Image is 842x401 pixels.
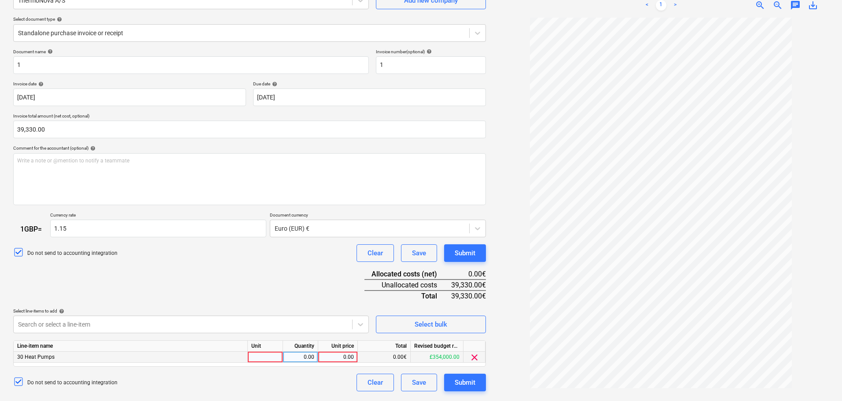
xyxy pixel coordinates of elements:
[13,56,369,74] input: Document name
[253,81,486,87] div: Due date
[13,308,369,314] div: Select line-items to add
[451,291,486,301] div: 39,330.00€
[50,212,266,220] p: Currency rate
[415,319,447,330] div: Select bulk
[364,280,451,291] div: Unallocated costs
[376,49,486,55] div: Invoice number (optional)
[368,377,383,388] div: Clear
[270,81,277,87] span: help
[444,244,486,262] button: Submit
[13,121,486,138] input: Invoice total amount (net cost, optional)
[376,316,486,333] button: Select bulk
[412,247,426,259] div: Save
[425,49,432,54] span: help
[17,354,55,360] span: 30 Heat Pumps
[411,352,463,363] div: £354,000.00
[322,352,354,363] div: 0.00
[55,17,62,22] span: help
[412,377,426,388] div: Save
[46,49,53,54] span: help
[270,212,486,220] p: Document currency
[13,113,486,121] p: Invoice total amount (net cost, optional)
[451,269,486,280] div: 0.00€
[368,247,383,259] div: Clear
[444,374,486,391] button: Submit
[364,291,451,301] div: Total
[13,225,50,233] div: 1 GBP =
[358,341,411,352] div: Total
[88,146,96,151] span: help
[401,244,437,262] button: Save
[13,16,486,22] div: Select document type
[411,341,463,352] div: Revised budget remaining
[13,81,246,87] div: Invoice date
[318,341,358,352] div: Unit price
[248,341,283,352] div: Unit
[13,88,246,106] input: Invoice date not specified
[27,379,118,386] p: Do not send to accounting integration
[455,377,475,388] div: Submit
[455,247,475,259] div: Submit
[358,352,411,363] div: 0.00€
[13,145,486,151] div: Comment for the accountant (optional)
[14,341,248,352] div: Line-item name
[357,374,394,391] button: Clear
[401,374,437,391] button: Save
[283,341,318,352] div: Quantity
[13,49,369,55] div: Document name
[364,269,451,280] div: Allocated costs (net)
[376,56,486,74] input: Invoice number
[451,280,486,291] div: 39,330.00€
[37,81,44,87] span: help
[27,250,118,257] p: Do not send to accounting integration
[287,352,314,363] div: 0.00
[469,352,480,363] span: clear
[357,244,394,262] button: Clear
[57,309,64,314] span: help
[253,88,486,106] input: Due date not specified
